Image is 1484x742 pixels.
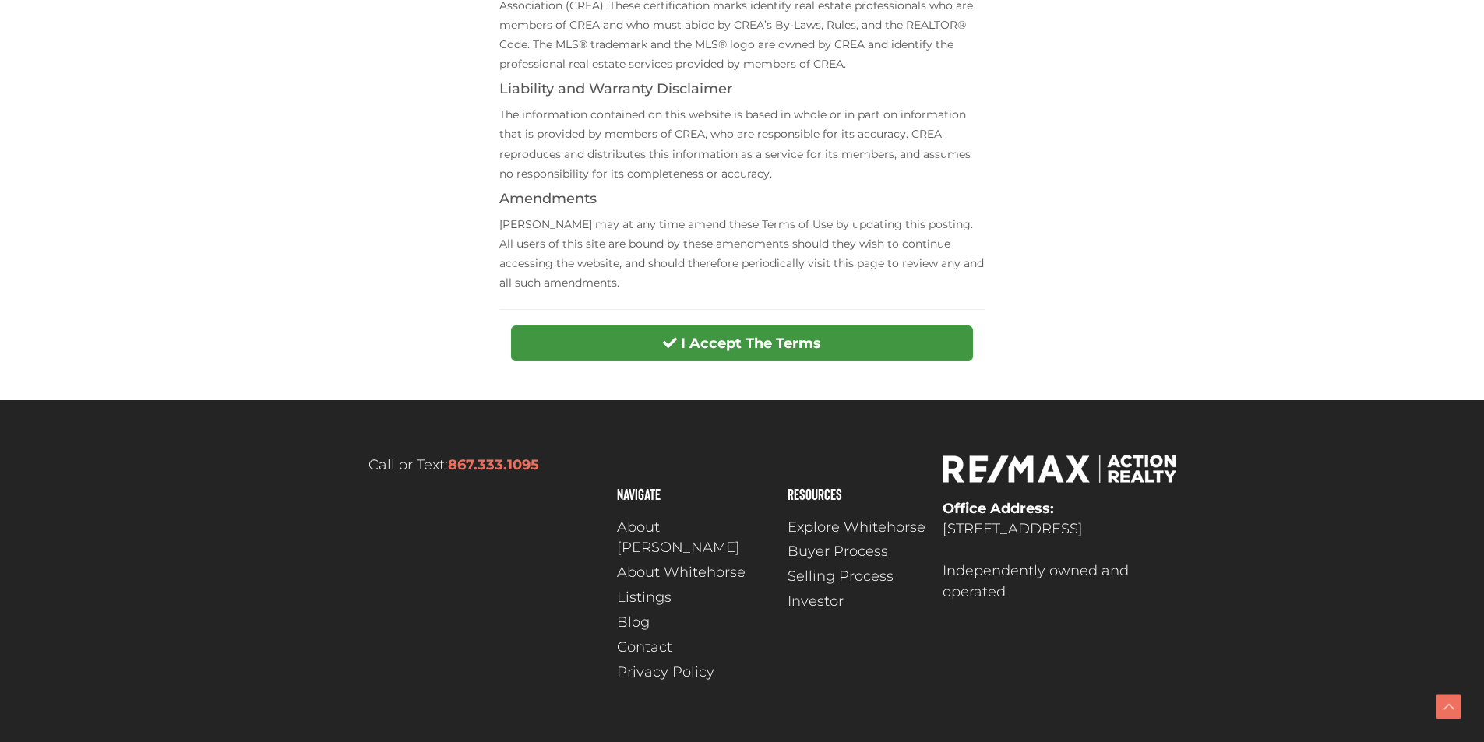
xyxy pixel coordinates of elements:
[617,517,772,559] a: About [PERSON_NAME]
[617,587,672,608] span: Listings
[788,517,927,538] a: Explore Whitehorse
[499,105,985,184] p: The information contained on this website is based in whole or in part on information that is pro...
[788,486,927,501] h4: Resources
[788,517,925,538] span: Explore Whitehorse
[499,192,985,207] h4: Amendments
[617,612,772,633] a: Blog
[788,566,894,587] span: Selling Process
[448,456,539,473] a: 867.333.1095
[788,591,844,612] span: Investor
[306,455,602,476] p: Call or Text:
[617,486,772,501] h4: Navigate
[617,662,714,683] span: Privacy Policy
[788,541,927,562] a: Buyer Process
[788,541,888,562] span: Buyer Process
[681,335,821,352] strong: I Accept The Terms
[617,587,772,608] a: Listings
[788,566,927,587] a: Selling Process
[617,637,672,658] span: Contact
[617,662,772,683] a: Privacy Policy
[499,215,985,294] p: [PERSON_NAME] may at any time amend these Terms of Use by updating this posting. All users of thi...
[617,562,746,583] span: About Whitehorse
[943,500,1054,517] strong: Office Address:
[943,498,1178,603] p: [STREET_ADDRESS] Independently owned and operated
[617,612,650,633] span: Blog
[617,637,772,658] a: Contact
[511,325,973,361] button: I Accept The Terms
[617,562,772,583] a: About Whitehorse
[788,591,927,612] a: Investor
[499,82,985,97] h4: Liability and Warranty Disclaimer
